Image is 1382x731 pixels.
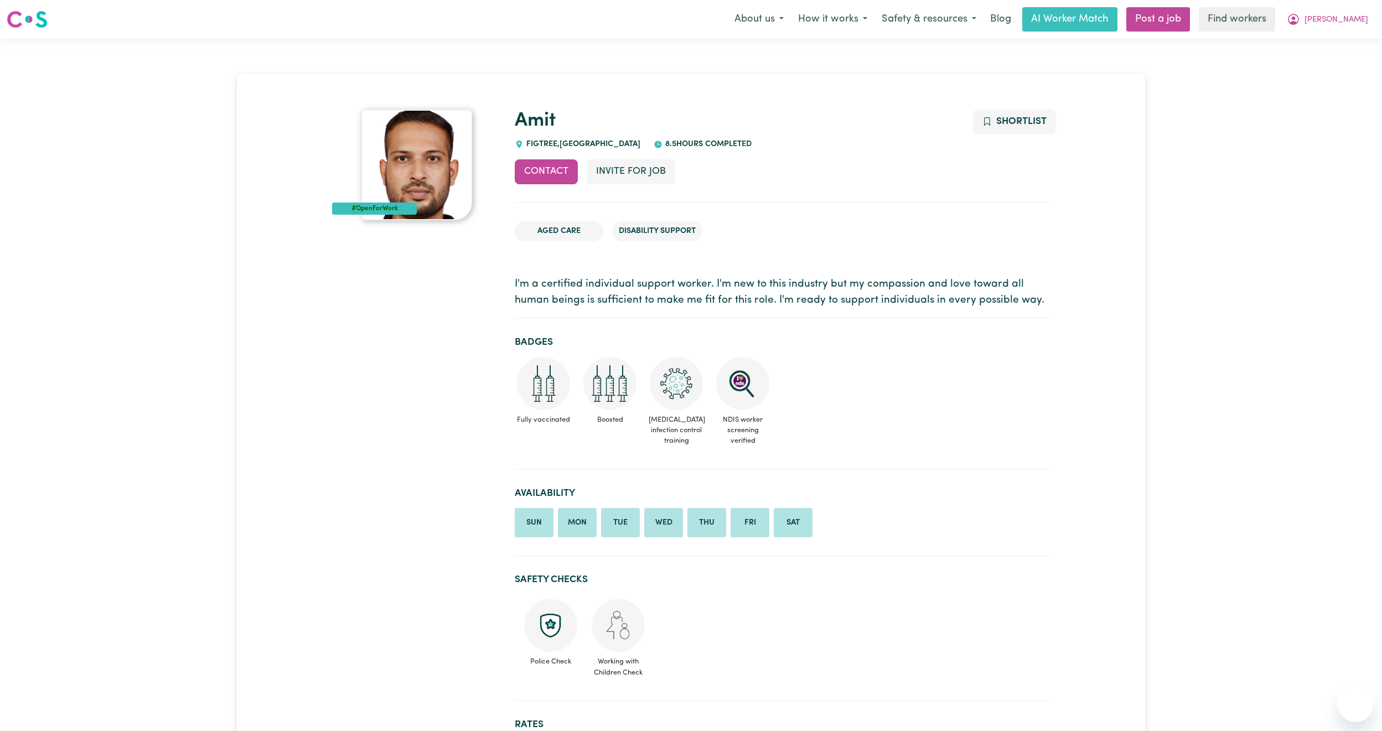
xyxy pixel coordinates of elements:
[1199,7,1275,32] a: Find workers
[524,140,640,148] span: FIGTREE , [GEOGRAPHIC_DATA]
[515,221,603,242] li: Aged Care
[1338,687,1373,722] iframe: Button to launch messaging window, conversation in progress
[332,110,501,220] a: Amit's profile picture'#OpenForWork
[774,508,812,538] li: Available on Saturday
[727,8,791,31] button: About us
[524,599,577,652] img: Police check
[1305,14,1368,26] span: [PERSON_NAME]
[791,8,874,31] button: How it works
[874,8,984,31] button: Safety & resources
[650,357,703,410] img: CS Academy: COVID-19 Infection Control Training course completed
[7,9,48,29] img: Careseekers logo
[515,277,1049,309] p: I'm a certified individual support worker. I'm new to this industry but my compassion and love to...
[644,508,683,538] li: Available on Wednesday
[731,508,769,538] li: Available on Friday
[1280,8,1375,31] button: My Account
[515,159,578,184] button: Contact
[587,159,675,184] button: Invite for Job
[1126,7,1190,32] a: Post a job
[592,599,645,652] img: Working with children check
[7,7,48,32] a: Careseekers logo
[984,7,1018,32] a: Blog
[332,203,417,215] div: #OpenForWork
[515,508,553,538] li: Available on Sunday
[558,508,597,538] li: Available on Monday
[716,357,769,410] img: NDIS Worker Screening Verified
[601,508,640,538] li: Available on Tuesday
[515,574,1049,585] h2: Safety Checks
[515,336,1049,348] h2: Badges
[515,111,556,131] a: Amit
[996,117,1047,126] span: Shortlist
[515,410,572,429] span: Fully vaccinated
[687,508,726,538] li: Available on Thursday
[973,110,1057,134] button: Add to shortlist
[662,140,752,148] span: 8.5 hours completed
[612,221,702,242] li: Disability Support
[581,410,639,429] span: Boosted
[591,652,645,677] span: Working with Children Check
[714,410,772,451] span: NDIS worker screening verified
[515,488,1049,499] h2: Availability
[361,110,472,220] img: Amit
[515,719,1049,730] h2: Rates
[648,410,705,451] span: [MEDICAL_DATA] infection control training
[583,357,636,410] img: Care and support worker has received booster dose of COVID-19 vaccination
[1022,7,1117,32] a: AI Worker Match
[524,652,578,667] span: Police Check
[517,357,570,410] img: Care and support worker has received 2 doses of COVID-19 vaccine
